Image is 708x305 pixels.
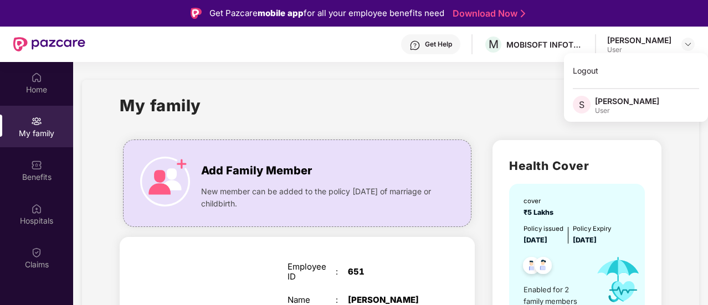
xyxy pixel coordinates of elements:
img: Stroke [521,8,525,19]
span: New member can be added to the policy [DATE] of marriage or childbirth. [201,185,437,210]
div: Policy issued [524,224,563,234]
div: Logout [564,60,708,81]
a: Download Now [453,8,522,19]
span: ₹5 Lakhs [524,208,557,216]
div: Get Pazcare for all your employee benefits need [209,7,444,20]
h2: Health Cover [509,157,644,175]
img: svg+xml;base64,PHN2ZyBpZD0iSG9zcGl0YWxzIiB4bWxucz0iaHR0cDovL3d3dy53My5vcmcvMjAwMC9zdmciIHdpZHRoPS... [31,203,42,214]
h1: My family [120,93,201,118]
span: M [489,38,499,51]
div: User [607,45,671,54]
img: Logo [191,8,202,19]
img: icon [140,157,190,206]
div: Policy Expiry [573,224,611,234]
div: 651 [348,267,432,277]
img: svg+xml;base64,PHN2ZyBpZD0iQ2xhaW0iIHhtbG5zPSJodHRwOi8vd3d3LnczLm9yZy8yMDAwL3N2ZyIgd2lkdGg9IjIwIi... [31,247,42,258]
img: svg+xml;base64,PHN2ZyBpZD0iSG9tZSIgeG1sbnM9Imh0dHA6Ly93d3cudzMub3JnLzIwMDAvc3ZnIiB3aWR0aD0iMjAiIG... [31,72,42,83]
img: svg+xml;base64,PHN2ZyB3aWR0aD0iMjAiIGhlaWdodD0iMjAiIHZpZXdCb3g9IjAgMCAyMCAyMCIgZmlsbD0ibm9uZSIgeG... [31,116,42,127]
img: svg+xml;base64,PHN2ZyB4bWxucz0iaHR0cDovL3d3dy53My5vcmcvMjAwMC9zdmciIHdpZHRoPSI0OC45NDMiIGhlaWdodD... [518,254,545,281]
div: : [336,295,348,305]
img: svg+xml;base64,PHN2ZyB4bWxucz0iaHR0cDovL3d3dy53My5vcmcvMjAwMC9zdmciIHdpZHRoPSI0OC45NDMiIGhlaWdodD... [530,254,557,281]
div: cover [524,196,557,206]
img: svg+xml;base64,PHN2ZyBpZD0iRHJvcGRvd24tMzJ4MzIiIHhtbG5zPSJodHRwOi8vd3d3LnczLm9yZy8yMDAwL3N2ZyIgd2... [684,40,692,49]
div: Employee ID [288,262,336,282]
div: [PERSON_NAME] [595,96,659,106]
strong: mobile app [258,8,304,18]
span: [DATE] [573,236,597,244]
div: Name [288,295,336,305]
div: Get Help [425,40,452,49]
div: : [336,267,348,277]
span: [DATE] [524,236,547,244]
img: New Pazcare Logo [13,37,85,51]
span: Add Family Member [201,162,312,179]
img: svg+xml;base64,PHN2ZyBpZD0iQmVuZWZpdHMiIHhtbG5zPSJodHRwOi8vd3d3LnczLm9yZy8yMDAwL3N2ZyIgd2lkdGg9Ij... [31,159,42,170]
div: [PERSON_NAME] [348,295,432,305]
div: MOBISOFT INFOTECH PRIVATE LIMITED [506,39,584,50]
span: S [579,98,584,111]
img: svg+xml;base64,PHN2ZyBpZD0iSGVscC0zMngzMiIgeG1sbnM9Imh0dHA6Ly93d3cudzMub3JnLzIwMDAvc3ZnIiB3aWR0aD... [409,40,420,51]
div: [PERSON_NAME] [607,35,671,45]
div: User [595,106,659,115]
